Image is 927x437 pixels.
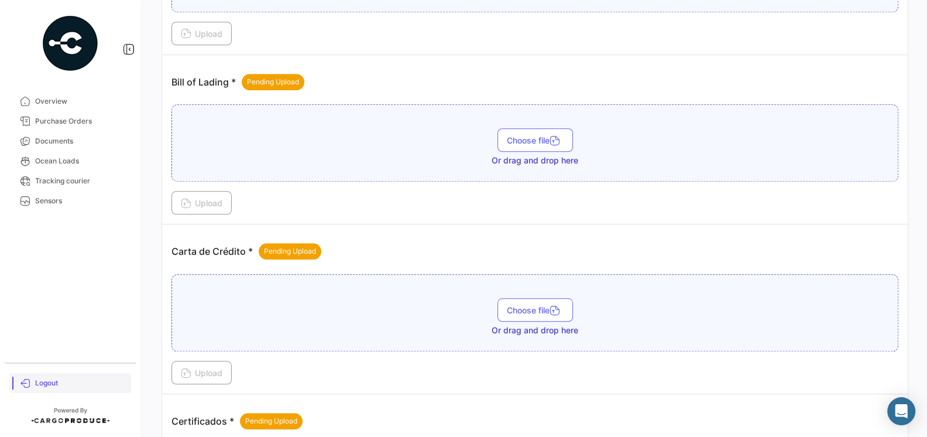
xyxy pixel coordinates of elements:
[887,397,915,425] div: Abrir Intercom Messenger
[181,368,222,378] span: Upload
[35,196,126,206] span: Sensors
[497,298,573,322] button: Choose file
[35,156,126,166] span: Ocean Loads
[9,171,131,191] a: Tracking courier
[497,128,573,152] button: Choose file
[181,198,222,208] span: Upload
[9,191,131,211] a: Sensors
[171,361,232,384] button: Upload
[171,413,303,429] p: Certificados *
[492,325,578,336] span: Or drag and drop here
[171,22,232,45] button: Upload
[9,91,131,111] a: Overview
[9,131,131,151] a: Documents
[507,305,564,315] span: Choose file
[35,136,126,146] span: Documents
[35,96,126,107] span: Overview
[9,151,131,171] a: Ocean Loads
[35,176,126,186] span: Tracking courier
[264,246,316,257] span: Pending Upload
[9,111,131,131] a: Purchase Orders
[507,135,564,145] span: Choose file
[181,29,222,39] span: Upload
[171,243,321,260] p: Carta de Crédito *
[171,74,304,90] p: Bill of Lading *
[492,155,578,166] span: Or drag and drop here
[35,378,126,388] span: Logout
[171,191,232,214] button: Upload
[35,116,126,127] span: Purchase Orders
[41,14,99,73] img: powered-by.png
[245,416,297,426] span: Pending Upload
[247,77,299,87] span: Pending Upload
